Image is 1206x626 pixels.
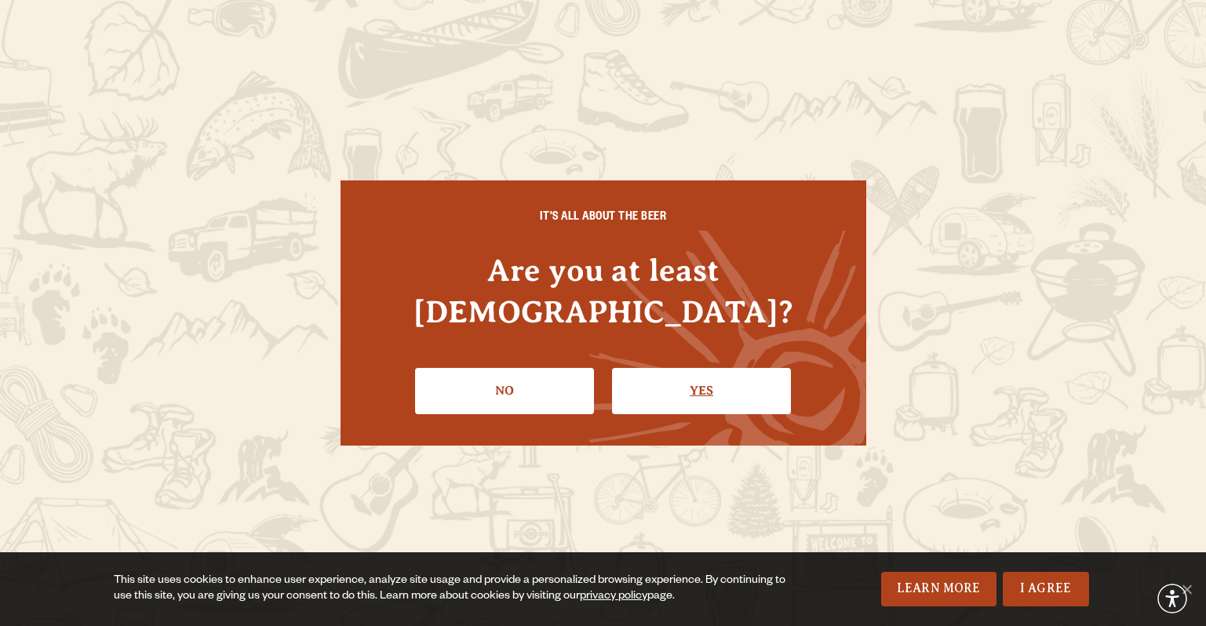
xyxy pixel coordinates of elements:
[881,572,996,606] a: Learn More
[1003,572,1089,606] a: I Agree
[580,591,647,603] a: privacy policy
[612,368,791,413] a: Confirm I'm 21 or older
[415,368,594,413] a: No
[114,573,790,605] div: This site uses cookies to enhance user experience, analyze site usage and provide a personalized ...
[372,212,835,226] h6: IT'S ALL ABOUT THE BEER
[372,249,835,333] h4: Are you at least [DEMOGRAPHIC_DATA]?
